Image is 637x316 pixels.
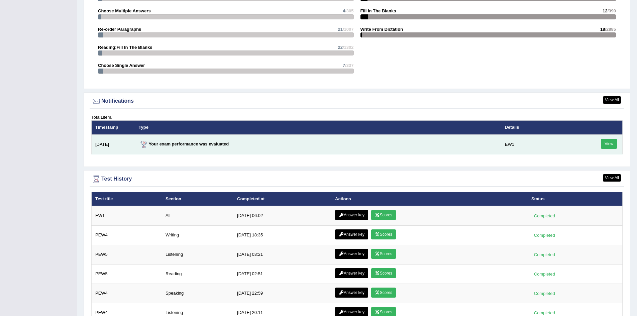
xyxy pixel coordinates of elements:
th: Status [528,192,623,206]
td: EW1 [92,206,162,226]
span: 7 [343,63,345,68]
div: Completed [531,290,557,297]
th: Completed at [233,192,331,206]
strong: Write From Dictation [360,27,403,32]
td: PEW4 [92,226,162,245]
span: /305 [345,8,353,13]
a: View All [603,174,621,182]
strong: Your exam performance was evaluated [139,141,229,146]
strong: Choose Single Answer [98,63,145,68]
td: [DATE] 06:02 [233,206,331,226]
td: Speaking [162,284,233,303]
span: 18 [600,27,605,32]
td: [DATE] 02:51 [233,265,331,284]
td: [DATE] [92,135,135,154]
div: Completed [531,232,557,239]
strong: Reading:Fill In The Blanks [98,45,152,50]
a: Answer key [335,288,368,298]
span: /1007 [343,27,354,32]
a: Scores [371,210,396,220]
td: All [162,206,233,226]
span: 4 [343,8,345,13]
div: Completed [531,251,557,258]
th: Type [135,120,501,134]
span: /2885 [605,27,616,32]
a: View All [603,96,621,104]
a: Answer key [335,249,368,259]
span: /337 [345,63,353,68]
td: Writing [162,226,233,245]
span: 22 [338,45,342,50]
a: View [601,139,617,149]
td: PEW5 [92,265,162,284]
a: Answer key [335,268,368,278]
div: Completed [531,271,557,278]
th: Timestamp [92,120,135,134]
td: [DATE] 03:21 [233,245,331,265]
span: 12 [603,8,607,13]
strong: Fill In The Blanks [360,8,396,13]
span: /1302 [343,45,354,50]
a: Scores [371,268,396,278]
td: [DATE] 22:59 [233,284,331,303]
th: Details [501,120,582,134]
td: EW1 [501,135,582,154]
td: Reading [162,265,233,284]
b: 1 [100,115,103,120]
a: Scores [371,288,396,298]
th: Section [162,192,233,206]
td: PEW4 [92,284,162,303]
a: Scores [371,229,396,239]
th: Test title [92,192,162,206]
div: Notifications [91,96,623,106]
td: [DATE] 18:35 [233,226,331,245]
a: Scores [371,249,396,259]
th: Actions [331,192,528,206]
span: 21 [338,27,342,32]
div: Total item. [91,114,623,120]
td: PEW5 [92,245,162,265]
a: Answer key [335,210,368,220]
strong: Re-order Paragraphs [98,27,141,32]
div: Test History [91,174,623,184]
strong: Choose Multiple Answers [98,8,151,13]
a: Answer key [335,229,368,239]
div: Completed [531,212,557,219]
td: Listening [162,245,233,265]
span: /390 [608,8,616,13]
